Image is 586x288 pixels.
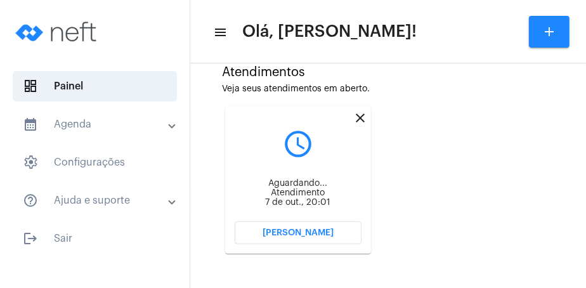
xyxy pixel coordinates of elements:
[23,79,38,94] span: sidenav icon
[353,110,368,126] mat-icon: close
[222,65,554,79] div: Atendimentos
[542,24,557,39] mat-icon: add
[23,193,169,208] mat-panel-title: Ajuda e suporte
[23,231,38,246] mat-icon: sidenav icon
[23,155,38,170] span: sidenav icon
[23,117,169,132] mat-panel-title: Agenda
[235,128,361,160] mat-icon: query_builder
[8,185,190,216] mat-expansion-panel-header: sidenav iconAjuda e suporte
[13,147,177,178] span: Configurações
[13,71,177,101] span: Painel
[222,84,554,94] div: Veja seus atendimentos em aberto.
[10,6,105,57] img: logo-neft-novo-2.png
[213,25,226,40] mat-icon: sidenav icon
[263,228,334,237] span: [PERSON_NAME]
[235,179,361,188] div: Aguardando...
[235,188,361,198] div: Atendimento
[235,198,361,207] div: 7 de out., 20:01
[8,109,190,140] mat-expansion-panel-header: sidenav iconAgenda
[23,193,38,208] mat-icon: sidenav icon
[242,22,417,42] span: Olá, [PERSON_NAME]!
[235,221,361,244] button: [PERSON_NAME]
[13,223,177,254] span: Sair
[23,117,38,132] mat-icon: sidenav icon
